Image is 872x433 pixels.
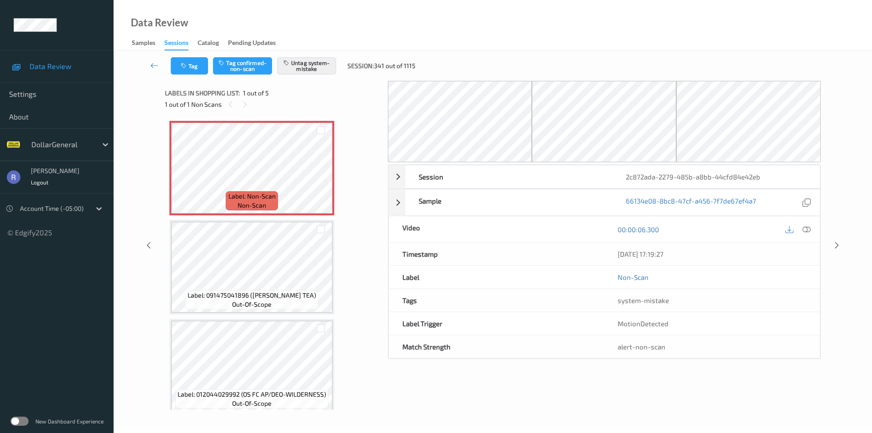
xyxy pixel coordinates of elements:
[198,37,228,50] a: Catalog
[612,165,820,188] div: 2c872ada-2279-485b-a8bb-44cfd84e42eb
[618,296,669,304] span: system-mistake
[277,57,336,75] button: Untag system-mistake
[389,289,604,312] div: Tags
[238,201,266,210] span: non-scan
[188,291,316,300] span: Label: 091475041896 ([PERSON_NAME] TEA)
[405,189,613,215] div: Sample
[228,38,276,50] div: Pending Updates
[389,216,604,242] div: Video
[132,38,155,50] div: Samples
[618,273,649,282] a: Non-Scan
[347,61,374,70] span: Session:
[228,192,276,201] span: Label: Non-Scan
[213,57,272,75] button: Tag confirmed-non-scan
[178,390,326,399] span: Label: 012044029992 (OS FC AP/DEO-WILDERNESS)
[388,189,820,216] div: Sample66134e08-8bc8-47cf-a456-7f7de67ef4a7
[165,89,240,98] span: Labels in shopping list:
[389,266,604,289] div: Label
[164,37,198,50] a: Sessions
[389,243,604,265] div: Timestamp
[389,312,604,335] div: Label Trigger
[171,57,208,75] button: Tag
[132,37,164,50] a: Samples
[228,37,285,50] a: Pending Updates
[374,61,416,70] span: 341 out of 1115
[618,342,806,351] div: alert-non-scan
[618,225,659,234] a: 00:00:06.300
[131,18,188,27] div: Data Review
[232,399,272,408] span: out-of-scope
[232,300,272,309] span: out-of-scope
[388,165,820,189] div: Session2c872ada-2279-485b-a8bb-44cfd84e42eb
[165,99,381,110] div: 1 out of 1 Non Scans
[243,89,269,98] span: 1 out of 5
[389,335,604,358] div: Match Strength
[198,38,219,50] div: Catalog
[164,38,188,50] div: Sessions
[604,312,820,335] div: MotionDetected
[405,165,613,188] div: Session
[626,196,756,209] a: 66134e08-8bc8-47cf-a456-7f7de67ef4a7
[618,249,806,259] div: [DATE] 17:19:27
